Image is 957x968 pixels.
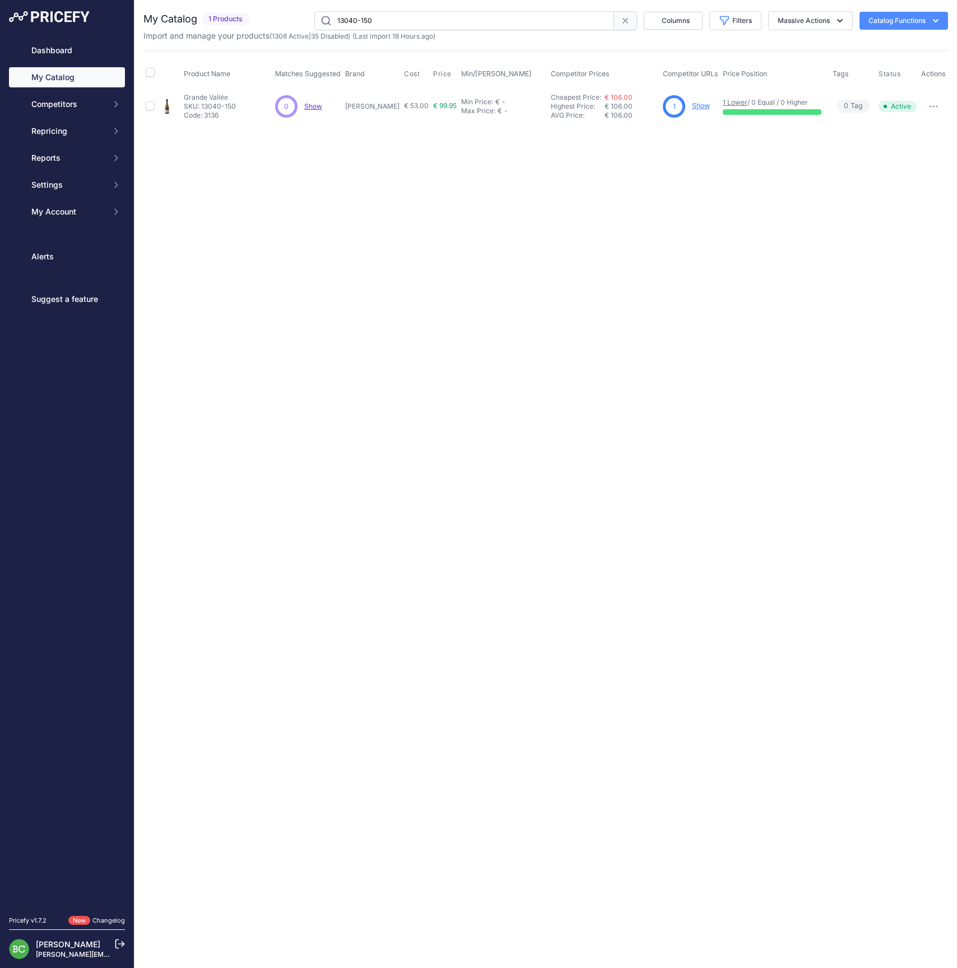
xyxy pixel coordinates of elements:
div: - [502,106,508,115]
a: Cheapest Price: [551,93,601,101]
span: Product Name [184,69,230,78]
span: 1 Products [202,13,249,26]
button: Price [433,69,454,78]
div: Max Price: [461,106,495,115]
button: My Account [9,202,125,222]
span: Reports [31,152,105,164]
span: New [68,916,90,925]
span: Min/[PERSON_NAME] [461,69,532,78]
span: My Account [31,206,105,217]
p: SKU: 13040-150 [184,102,236,111]
div: - [500,97,505,106]
span: 0 [284,101,289,111]
span: Active [879,101,917,112]
div: Pricefy v1.7.2 [9,916,47,925]
span: € 106.00 [605,102,633,110]
p: Code: 3136 [184,111,236,120]
span: (Last import 18 Hours ago) [352,32,435,40]
span: Cost [404,69,420,78]
span: Competitor URLs [663,69,718,78]
a: Show [304,102,322,110]
button: Columns [644,12,703,30]
span: € 53.00 [404,101,429,110]
span: Price [433,69,452,78]
button: Reports [9,148,125,168]
img: Pricefy Logo [9,11,90,22]
a: Dashboard [9,40,125,61]
span: € 99.95 [433,101,457,110]
span: Status [879,69,901,78]
span: ( | ) [270,32,350,40]
div: Min Price: [461,97,493,106]
a: € 106.00 [605,93,633,101]
button: Settings [9,175,125,195]
div: Highest Price: [551,102,605,111]
p: Grande Vallée [184,93,236,102]
a: My Catalog [9,67,125,87]
span: Competitor Prices [551,69,610,78]
button: Massive Actions [768,11,853,30]
div: AVG Price: [551,111,605,120]
span: Brand [345,69,365,78]
span: Actions [921,69,946,78]
button: Status [879,69,903,78]
a: Changelog [92,916,125,924]
span: 1 [673,101,676,111]
p: / 0 Equal / 0 Higher [723,98,821,107]
span: 0 [844,101,848,111]
span: Tags [833,69,849,78]
a: [PERSON_NAME] [36,939,100,949]
a: Alerts [9,246,125,267]
div: € [498,106,502,115]
a: Suggest a feature [9,289,125,309]
button: Repricing [9,121,125,141]
span: Settings [31,179,105,190]
button: Catalog Functions [860,12,948,30]
a: 35 Disabled [311,32,348,40]
div: € 106.00 [605,111,658,120]
span: Competitors [31,99,105,110]
a: [PERSON_NAME][EMAIL_ADDRESS][DOMAIN_NAME][PERSON_NAME] [36,950,264,958]
span: Matches Suggested [275,69,341,78]
span: Repricing [31,125,105,137]
a: Show [692,101,710,110]
nav: Sidebar [9,40,125,902]
button: Filters [709,11,761,30]
button: Cost [404,69,422,78]
a: 1 Lower [723,98,747,106]
button: Competitors [9,94,125,114]
span: Tag [837,100,870,113]
div: € [495,97,500,106]
a: 1308 Active [272,32,309,40]
h2: My Catalog [143,11,197,27]
p: [PERSON_NAME] [345,102,399,111]
span: Price Position [723,69,767,78]
p: Import and manage your products [143,30,435,41]
input: Search [314,11,614,30]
